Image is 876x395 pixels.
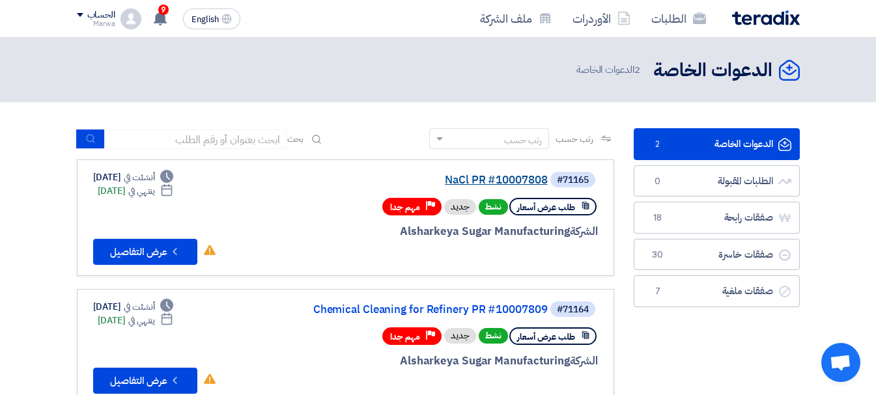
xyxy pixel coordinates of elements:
[128,184,155,198] span: ينتهي في
[634,62,640,77] span: 2
[570,353,598,369] span: الشركة
[504,133,542,147] div: رتب حسب
[183,8,240,29] button: English
[87,10,115,21] div: الحساب
[570,223,598,239] span: الشركة
[390,331,420,343] span: مهم جدا
[98,314,174,327] div: [DATE]
[634,239,800,271] a: صفقات خاسرة30
[470,3,562,34] a: ملف الشركة
[287,174,548,186] a: NaCl PR #10007808
[93,368,197,394] button: عرض التفاصيل
[124,300,155,314] span: أنشئت في
[77,20,115,27] div: Marwa
[158,5,169,15] span: 9
[390,201,420,213] span: مهم جدا
[128,314,155,327] span: ينتهي في
[634,202,800,234] a: صفقات رابحة18
[562,3,641,34] a: الأوردرات
[732,10,800,25] img: Teradix logo
[98,184,174,198] div: [DATE]
[634,275,800,307] a: صفقات ملغية7
[479,328,508,344] span: نشط
[557,305,589,314] div: #71164
[556,132,593,146] span: رتب حسب
[634,165,800,197] a: الطلبات المقبولة0
[650,285,666,298] span: 7
[287,132,304,146] span: بحث
[93,170,174,184] div: [DATE]
[479,199,508,215] span: نشط
[641,3,716,34] a: الطلبات
[444,199,476,215] div: جديد
[650,138,666,151] span: 2
[650,211,666,225] span: 18
[105,129,287,149] input: ابحث بعنوان أو رقم الطلب
[93,239,197,265] button: عرض التفاصيل
[120,8,141,29] img: profile_test.png
[191,15,219,24] span: English
[444,328,476,344] div: جديد
[93,300,174,314] div: [DATE]
[653,58,772,83] h2: الدعوات الخاصة
[285,223,598,240] div: Alsharkeya Sugar Manufacturing
[821,343,860,382] a: Open chat
[576,62,643,77] span: الدعوات الخاصة
[517,201,575,213] span: طلب عرض أسعار
[285,353,598,370] div: Alsharkeya Sugar Manufacturing
[517,331,575,343] span: طلب عرض أسعار
[634,128,800,160] a: الدعوات الخاصة2
[124,170,155,184] span: أنشئت في
[650,249,666,262] span: 30
[287,304,548,316] a: Chemical Cleaning for Refinery PR #10007809
[557,176,589,185] div: #71165
[650,175,666,188] span: 0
